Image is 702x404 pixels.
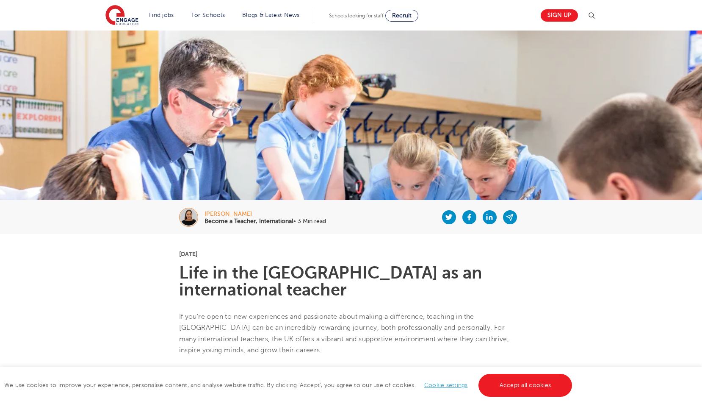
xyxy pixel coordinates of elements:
[478,374,572,397] a: Accept all cookies
[205,211,326,217] div: [PERSON_NAME]
[242,12,300,18] a: Blogs & Latest News
[105,5,138,26] img: Engage Education
[329,13,384,19] span: Schools looking for staff
[179,265,523,298] h1: Life in the [GEOGRAPHIC_DATA] as an international teacher
[424,382,468,388] a: Cookie settings
[191,12,225,18] a: For Schools
[179,364,523,387] p: While every day brings something new, here’s a glimpse into what a typical [DATE] might look like...
[205,218,293,224] b: Become a Teacher, International
[179,251,523,257] p: [DATE]
[149,12,174,18] a: Find jobs
[4,382,574,388] span: We use cookies to improve your experience, personalise content, and analyse website traffic. By c...
[392,12,412,19] span: Recruit
[541,9,578,22] a: Sign up
[205,218,326,224] p: • 3 Min read
[385,10,418,22] a: Recruit
[179,311,523,356] p: If you’re open to new experiences and passionate about making a difference, teaching in the [GEOG...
